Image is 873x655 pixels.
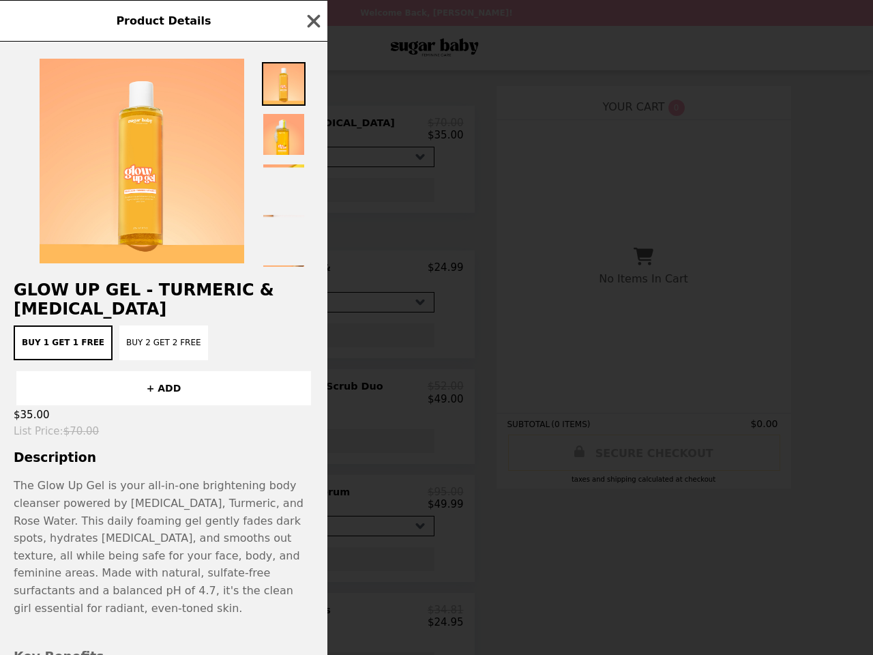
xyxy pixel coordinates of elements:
[262,214,306,257] img: Thumbnail 4
[14,477,314,634] p: The Glow Up Gel is your all-in-one brightening body cleanser powered by [MEDICAL_DATA], Turmeric,...
[116,14,211,27] span: Product Details
[262,264,306,308] img: Thumbnail 5
[262,113,306,156] img: Thumbnail 2
[262,163,306,207] img: Thumbnail 3
[63,425,100,437] span: $70.00
[119,325,208,360] button: Buy 2 Get 2 Free
[14,325,113,360] button: Buy 1 Get 1 Free
[262,62,306,106] img: Thumbnail 1
[40,59,244,263] img: Buy 1 Get 1 Free
[16,371,311,405] button: + ADD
